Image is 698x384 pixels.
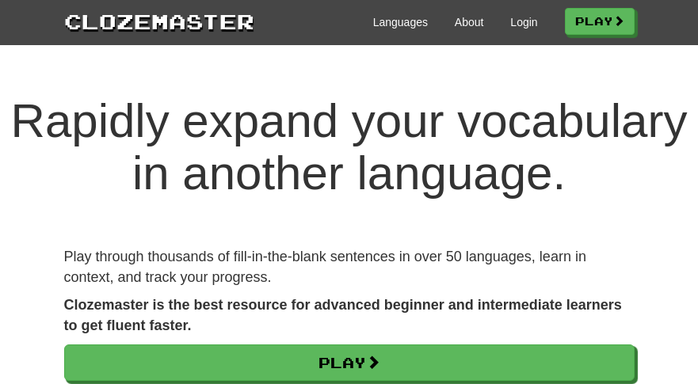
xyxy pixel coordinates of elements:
[510,14,537,30] a: Login
[64,6,254,36] a: Clozemaster
[455,14,484,30] a: About
[565,8,635,35] a: Play
[64,297,622,333] strong: Clozemaster is the best resource for advanced beginner and intermediate learners to get fluent fa...
[373,14,428,30] a: Languages
[64,344,635,381] a: Play
[64,247,635,287] p: Play through thousands of fill-in-the-blank sentences in over 50 languages, learn in context, and...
